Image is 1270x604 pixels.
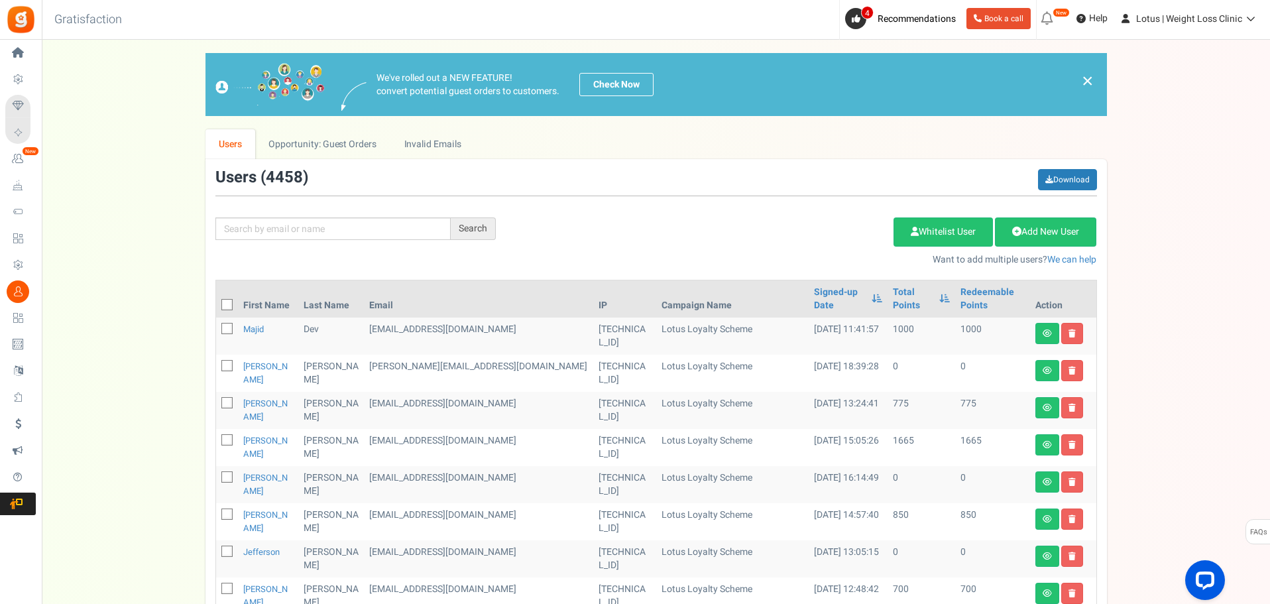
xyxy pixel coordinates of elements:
[238,280,299,318] th: First Name
[1086,12,1108,25] span: Help
[593,540,656,577] td: [TECHNICAL_ID]
[364,318,593,355] td: customer
[888,392,955,429] td: 775
[888,466,955,503] td: 0
[266,166,303,189] span: 4458
[255,129,390,159] a: Opportunity: Guest Orders
[1043,478,1052,486] i: View details
[1082,73,1094,89] a: ×
[243,471,288,497] a: [PERSON_NAME]
[593,429,656,466] td: [TECHNICAL_ID]
[364,280,593,318] th: Email
[1043,515,1052,523] i: View details
[809,466,887,503] td: [DATE] 16:14:49
[215,217,451,240] input: Search by email or name
[364,392,593,429] td: [EMAIL_ADDRESS][DOMAIN_NAME]
[955,503,1030,540] td: 850
[809,503,887,540] td: [DATE] 14:57:40
[1068,515,1076,523] i: Delete user
[298,540,364,577] td: [PERSON_NAME]
[888,503,955,540] td: 850
[1068,330,1076,337] i: Delete user
[243,546,280,558] a: Jefferson
[1043,441,1052,449] i: View details
[656,466,809,503] td: Lotus Loyalty Scheme
[960,286,1025,312] a: Redeemable Points
[298,429,364,466] td: [PERSON_NAME]
[1043,330,1052,337] i: View details
[364,503,593,540] td: customer
[215,169,308,186] h3: Users ( )
[364,355,593,392] td: lotus_employee
[593,280,656,318] th: IP
[656,318,809,355] td: Lotus Loyalty Scheme
[656,392,809,429] td: Lotus Loyalty Scheme
[205,129,256,159] a: Users
[861,6,874,19] span: 4
[955,429,1030,466] td: 1665
[814,286,864,312] a: Signed-up Date
[1053,8,1070,17] em: New
[955,318,1030,355] td: 1000
[1071,8,1113,29] a: Help
[955,355,1030,392] td: 0
[1068,589,1076,597] i: Delete user
[1047,253,1096,267] a: We can help
[298,392,364,429] td: [PERSON_NAME]
[888,540,955,577] td: 0
[243,509,288,534] a: [PERSON_NAME]
[364,540,593,577] td: customer
[894,217,993,247] a: Whitelist User
[1038,169,1097,190] a: Download
[966,8,1031,29] a: Book a call
[656,355,809,392] td: Lotus Loyalty Scheme
[888,318,955,355] td: 1000
[243,397,288,423] a: [PERSON_NAME]
[656,429,809,466] td: Lotus Loyalty Scheme
[1043,552,1052,560] i: View details
[1068,552,1076,560] i: Delete user
[22,147,39,156] em: New
[298,318,364,355] td: dev
[1136,12,1242,26] span: Lotus | Weight Loss Clinic
[1043,404,1052,412] i: View details
[451,217,496,240] div: Search
[1068,367,1076,375] i: Delete user
[809,355,887,392] td: [DATE] 18:39:28
[1043,589,1052,597] i: View details
[995,217,1096,247] a: Add New User
[243,434,288,460] a: [PERSON_NAME]
[656,503,809,540] td: Lotus Loyalty Scheme
[298,280,364,318] th: Last Name
[845,8,961,29] a: 4 Recommendations
[298,503,364,540] td: [PERSON_NAME]
[656,280,809,318] th: Campaign Name
[809,540,887,577] td: [DATE] 13:05:15
[809,429,887,466] td: [DATE] 15:05:26
[955,392,1030,429] td: 775
[298,355,364,392] td: [PERSON_NAME]
[243,360,288,386] a: [PERSON_NAME]
[40,7,137,33] h3: Gratisfaction
[1030,280,1096,318] th: Action
[1249,520,1267,545] span: FAQs
[955,540,1030,577] td: 0
[809,392,887,429] td: [DATE] 13:24:41
[593,503,656,540] td: [TECHNICAL_ID]
[593,392,656,429] td: [TECHNICAL_ID]
[390,129,475,159] a: Invalid Emails
[593,355,656,392] td: [TECHNICAL_ID]
[893,286,933,312] a: Total Points
[579,73,654,96] a: Check Now
[593,466,656,503] td: [TECHNICAL_ID]
[878,12,956,26] span: Recommendations
[656,540,809,577] td: Lotus Loyalty Scheme
[1043,367,1052,375] i: View details
[364,429,593,466] td: customer
[888,355,955,392] td: 0
[809,318,887,355] td: [DATE] 11:41:57
[516,253,1097,267] p: Want to add multiple users?
[955,466,1030,503] td: 0
[593,318,656,355] td: [TECHNICAL_ID]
